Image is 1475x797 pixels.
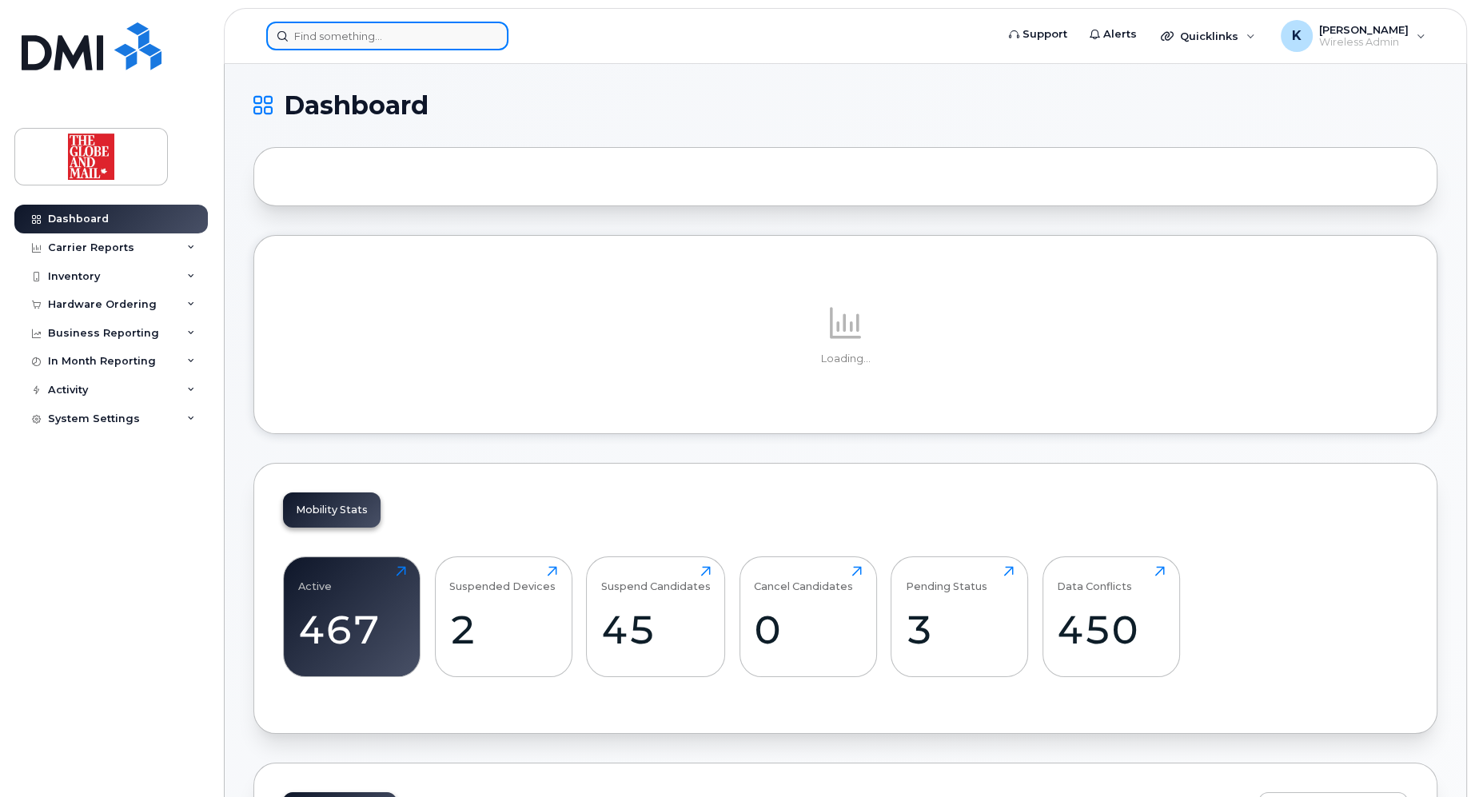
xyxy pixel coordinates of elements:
[601,606,711,653] div: 45
[1057,606,1165,653] div: 450
[283,352,1408,366] p: Loading...
[449,606,557,653] div: 2
[449,566,557,668] a: Suspended Devices2
[906,606,1014,653] div: 3
[298,566,332,592] div: Active
[298,606,406,653] div: 467
[906,566,1014,668] a: Pending Status3
[601,566,711,592] div: Suspend Candidates
[754,606,862,653] div: 0
[284,94,429,118] span: Dashboard
[1057,566,1132,592] div: Data Conflicts
[754,566,862,668] a: Cancel Candidates0
[298,566,406,668] a: Active467
[449,566,556,592] div: Suspended Devices
[906,566,987,592] div: Pending Status
[754,566,853,592] div: Cancel Candidates
[601,566,711,668] a: Suspend Candidates45
[1057,566,1165,668] a: Data Conflicts450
